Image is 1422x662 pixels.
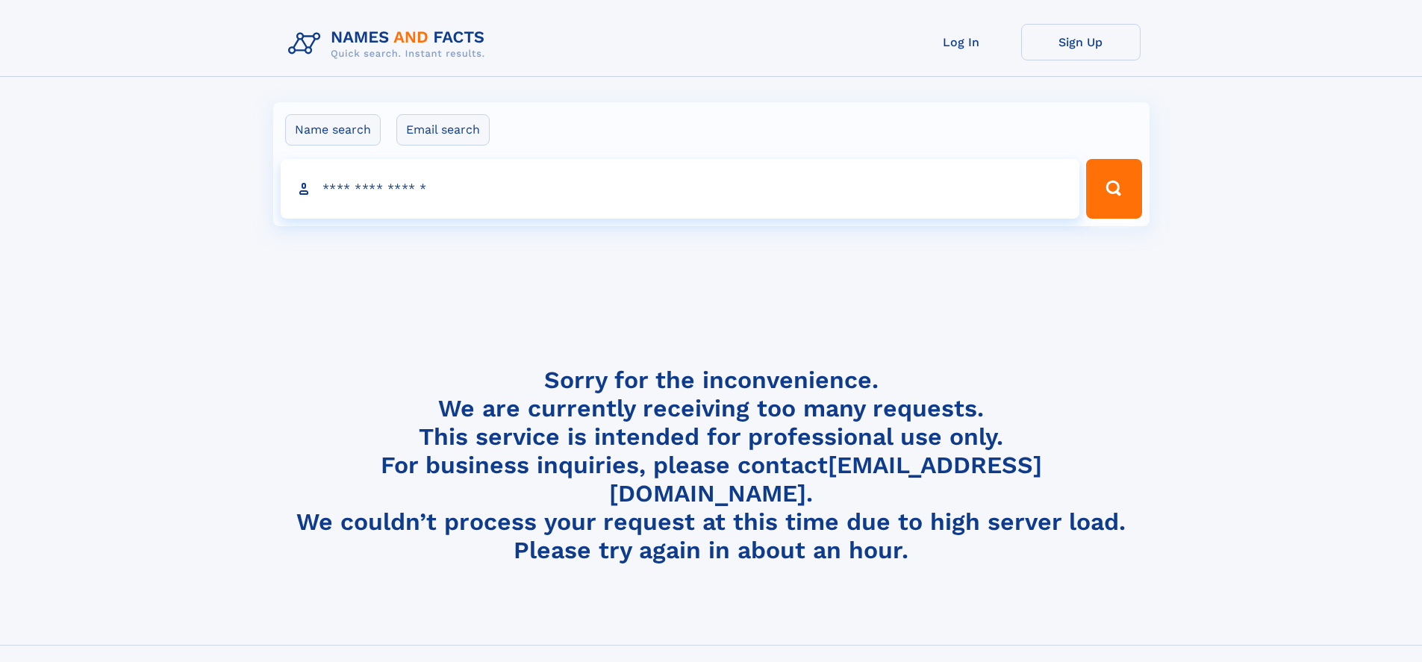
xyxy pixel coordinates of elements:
[281,159,1080,219] input: search input
[285,114,381,146] label: Name search
[1021,24,1141,60] a: Sign Up
[282,366,1141,565] h4: Sorry for the inconvenience. We are currently receiving too many requests. This service is intend...
[609,451,1042,508] a: [EMAIL_ADDRESS][DOMAIN_NAME]
[1086,159,1141,219] button: Search Button
[902,24,1021,60] a: Log In
[396,114,490,146] label: Email search
[282,24,497,64] img: Logo Names and Facts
